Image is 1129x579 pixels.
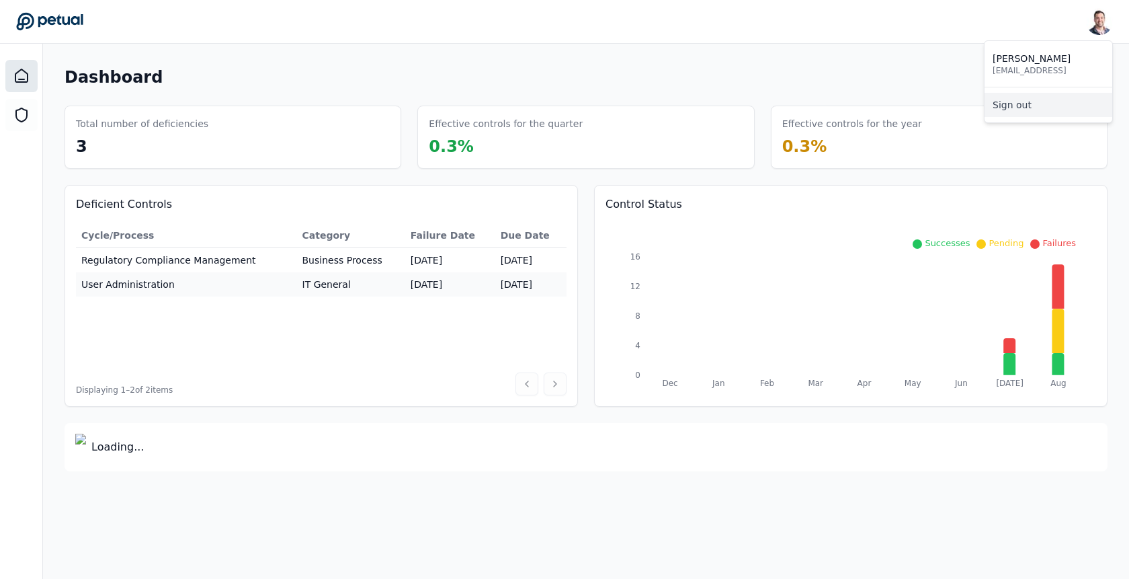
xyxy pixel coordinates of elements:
[76,385,173,395] span: Displaying 1– 2 of 2 items
[1042,238,1076,248] span: Failures
[1050,379,1066,388] tspan: Aug
[605,196,1096,213] h3: Control Status
[544,373,567,395] button: Next
[1086,8,1113,35] img: Snir Kodesh
[905,379,921,388] tspan: May
[405,223,495,248] th: Failure Date
[495,248,567,273] td: [DATE]
[76,196,567,213] h3: Deficient Controls
[630,282,640,291] tspan: 12
[662,379,677,388] tspan: Dec
[405,272,495,297] td: [DATE]
[630,252,640,262] tspan: 16
[76,248,297,273] td: Regulatory Compliance Management
[297,272,405,297] td: IT General
[76,137,87,156] span: 3
[495,223,567,248] th: Due Date
[429,117,583,130] h3: Effective controls for the quarter
[65,423,1107,471] div: Loading...
[297,248,405,273] td: Business Process
[75,434,86,461] img: Logo
[495,272,567,297] td: [DATE]
[635,311,640,321] tspan: 8
[405,248,495,273] td: [DATE]
[858,379,872,388] tspan: Apr
[515,373,538,395] button: Previous
[782,137,827,156] span: 0.3 %
[5,99,38,131] a: SOC
[925,238,970,248] span: Successes
[712,379,724,388] tspan: Jan
[65,67,163,88] h1: Dashboard
[76,223,297,248] th: Cycle/Process
[954,379,968,388] tspan: Jun
[16,12,83,31] a: Go to Dashboard
[993,65,1104,76] p: [EMAIL_ADDRESS]
[993,52,1104,65] p: [PERSON_NAME]
[760,379,774,388] tspan: Feb
[635,371,640,380] tspan: 0
[989,238,1023,248] span: Pending
[985,93,1112,117] a: Sign out
[76,117,208,130] h3: Total number of deficiencies
[76,272,297,297] td: User Administration
[782,117,922,130] h3: Effective controls for the year
[808,379,823,388] tspan: Mar
[635,341,640,350] tspan: 4
[996,379,1023,388] tspan: [DATE]
[297,223,405,248] th: Category
[5,60,38,92] a: Dashboard
[429,137,474,156] span: 0.3 %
